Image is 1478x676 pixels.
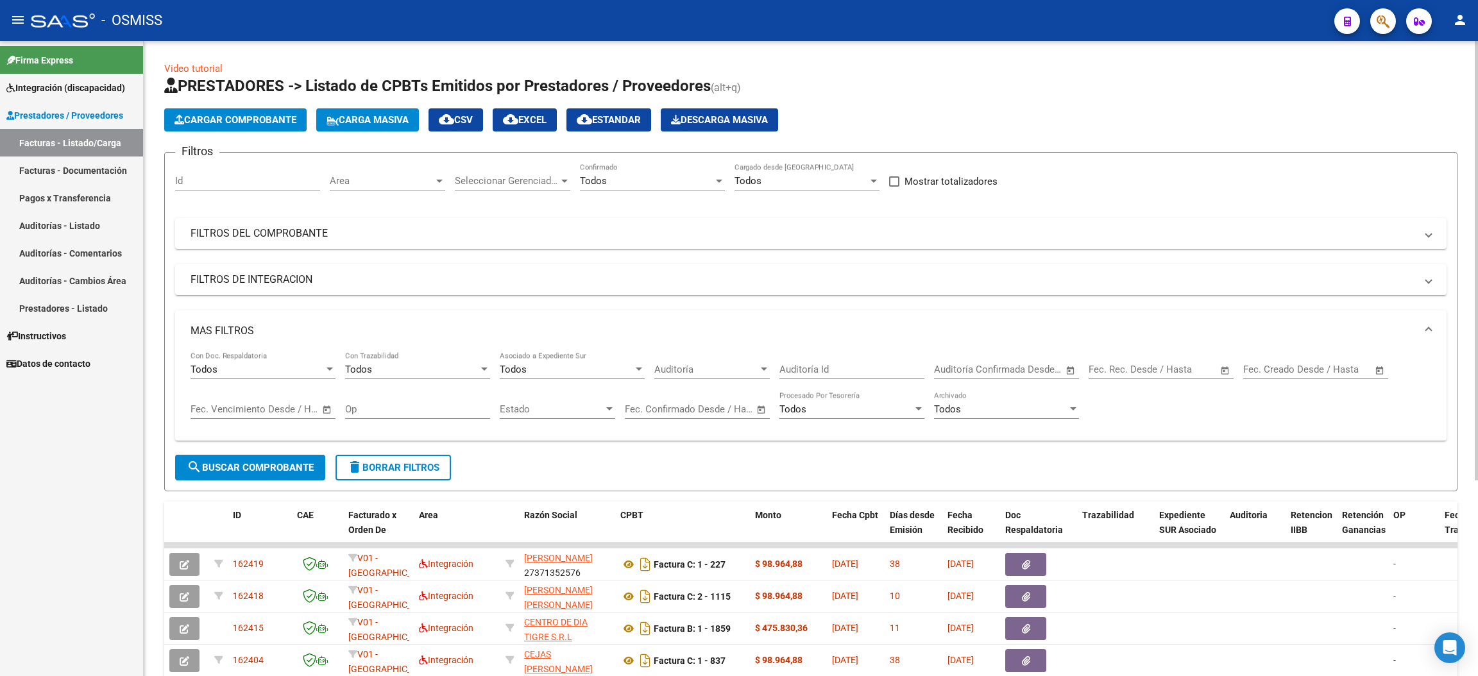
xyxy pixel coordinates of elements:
span: Todos [735,175,761,187]
input: Start date [1089,364,1130,375]
span: EXCEL [503,114,547,126]
div: 27371352576 [524,551,610,578]
div: MAS FILTROS [175,351,1447,441]
mat-icon: search [187,459,202,475]
mat-icon: menu [10,12,26,28]
span: Monto [755,510,781,520]
i: Descargar documento [637,650,654,671]
span: ID [233,510,241,520]
strong: $ 98.964,88 [755,559,803,569]
span: Todos [934,403,961,415]
datatable-header-cell: Fecha Cpbt [827,502,885,558]
span: Auditoria [1230,510,1268,520]
input: Start date [625,403,667,415]
strong: $ 98.964,88 [755,591,803,601]
span: Días desde Emisión [890,510,935,535]
span: - [1393,655,1396,665]
span: - OSMISS [101,6,162,35]
mat-panel-title: MAS FILTROS [191,324,1416,338]
button: Borrar Filtros [336,455,451,480]
datatable-header-cell: Razón Social [519,502,615,558]
input: End date [678,403,740,415]
app-download-masive: Descarga masiva de comprobantes (adjuntos) [661,108,778,131]
span: CENTRO DE DIA TIGRE S.R.L [524,617,588,642]
span: Facturado x Orden De [348,510,396,535]
span: Todos [345,364,372,375]
span: 10 [890,591,900,601]
span: Mostrar totalizadores [905,174,998,189]
button: Open calendar [754,402,769,417]
span: Estandar [577,114,641,126]
datatable-header-cell: CAE [292,502,343,558]
strong: $ 475.830,36 [755,623,808,633]
datatable-header-cell: Retención Ganancias [1337,502,1388,558]
div: 27378479989 [524,583,610,610]
i: Descargar documento [637,554,654,575]
span: Fecha Recibido [947,510,983,535]
span: Datos de contacto [6,357,90,371]
span: Retencion IIBB [1291,510,1332,535]
strong: Factura C: 1 - 227 [654,559,726,570]
button: Descarga Masiva [661,108,778,131]
span: 38 [890,655,900,665]
span: Expediente SUR Asociado [1159,510,1216,535]
datatable-header-cell: Area [414,502,500,558]
button: Buscar Comprobante [175,455,325,480]
datatable-header-cell: Doc Respaldatoria [1000,502,1077,558]
input: End date [1142,364,1204,375]
span: [PERSON_NAME] [PERSON_NAME] [524,585,593,610]
input: Start date [1243,364,1285,375]
span: PRESTADORES -> Listado de CPBTs Emitidos por Prestadores / Proveedores [164,77,711,95]
mat-icon: cloud_download [577,112,592,127]
button: EXCEL [493,108,557,131]
span: Borrar Filtros [347,462,439,473]
span: [DATE] [947,591,974,601]
span: Buscar Comprobante [187,462,314,473]
span: Descarga Masiva [671,114,768,126]
mat-expansion-panel-header: MAS FILTROS [175,310,1447,351]
span: Seleccionar Gerenciador [455,175,559,187]
span: Doc Respaldatoria [1005,510,1063,535]
span: Razón Social [524,510,577,520]
span: [DATE] [832,623,858,633]
strong: Factura C: 1 - 837 [654,655,726,666]
span: [PERSON_NAME] [524,553,593,563]
mat-expansion-panel-header: FILTROS DEL COMPROBANTE [175,218,1447,249]
span: Integración (discapacidad) [6,81,125,95]
span: 162419 [233,559,264,569]
span: Firma Express [6,53,73,67]
span: 162415 [233,623,264,633]
button: CSV [429,108,483,131]
i: Descargar documento [637,618,654,639]
button: Open calendar [1373,363,1388,378]
span: Auditoría [654,364,758,375]
mat-expansion-panel-header: FILTROS DE INTEGRACION [175,264,1447,295]
mat-icon: person [1452,12,1468,28]
button: Open calendar [1064,363,1078,378]
span: CPBT [620,510,643,520]
button: Cargar Comprobante [164,108,307,131]
span: Cargar Comprobante [174,114,296,126]
datatable-header-cell: Facturado x Orden De [343,502,414,558]
span: Todos [779,403,806,415]
button: Open calendar [1218,363,1233,378]
mat-icon: delete [347,459,362,475]
span: Todos [191,364,217,375]
datatable-header-cell: Monto [750,502,827,558]
span: Fecha Cpbt [832,510,878,520]
mat-panel-title: FILTROS DE INTEGRACION [191,273,1416,287]
span: Todos [580,175,607,187]
span: Trazabilidad [1082,510,1134,520]
span: [DATE] [832,591,858,601]
span: Instructivos [6,329,66,343]
mat-icon: cloud_download [503,112,518,127]
input: End date [1296,364,1359,375]
input: Start date [191,403,232,415]
datatable-header-cell: Auditoria [1225,502,1286,558]
span: 11 [890,623,900,633]
span: Integración [419,623,473,633]
strong: Factura C: 2 - 1115 [654,591,731,602]
datatable-header-cell: CPBT [615,502,750,558]
datatable-header-cell: Retencion IIBB [1286,502,1337,558]
span: 38 [890,559,900,569]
